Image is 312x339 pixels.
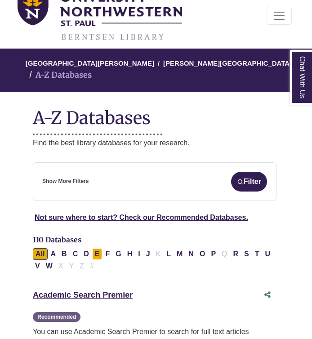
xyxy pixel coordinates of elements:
[43,260,55,272] button: Filter Results W
[70,248,81,260] button: Filter Results C
[33,101,276,128] h1: A-Z Databases
[163,58,292,67] a: [PERSON_NAME][GEOGRAPHIC_DATA]
[33,312,80,322] span: Recommended
[186,248,196,260] button: Filter Results N
[267,7,292,25] button: Toggle navigation
[26,58,154,67] a: [GEOGRAPHIC_DATA][PERSON_NAME]
[113,248,124,260] button: Filter Results G
[231,248,241,260] button: Filter Results R
[33,137,276,149] p: Find the best library databases for your research.
[81,248,92,260] button: Filter Results D
[241,248,252,260] button: Filter Results S
[92,248,103,260] button: Filter Results E
[263,248,273,260] button: Filter Results U
[59,248,70,260] button: Filter Results B
[125,248,135,260] button: Filter Results H
[164,248,174,260] button: Filter Results L
[42,177,89,186] a: Show More Filters
[33,248,47,260] button: All
[252,248,262,260] button: Filter Results T
[33,250,274,269] div: Alpha-list to filter by first letter of database name
[33,290,133,299] a: Academic Search Premier
[48,248,59,260] button: Filter Results A
[103,248,112,260] button: Filter Results F
[231,172,267,192] button: Filter
[33,49,276,92] nav: breadcrumb
[143,248,153,260] button: Filter Results J
[208,248,218,260] button: Filter Results P
[33,235,81,244] span: 110 Databases
[35,214,248,221] a: Not sure where to start? Check our Recommended Databases.
[174,248,185,260] button: Filter Results M
[135,248,143,260] button: Filter Results I
[197,248,208,260] button: Filter Results O
[26,69,92,82] li: A-Z Databases
[32,260,43,272] button: Filter Results V
[259,286,276,303] button: Share this database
